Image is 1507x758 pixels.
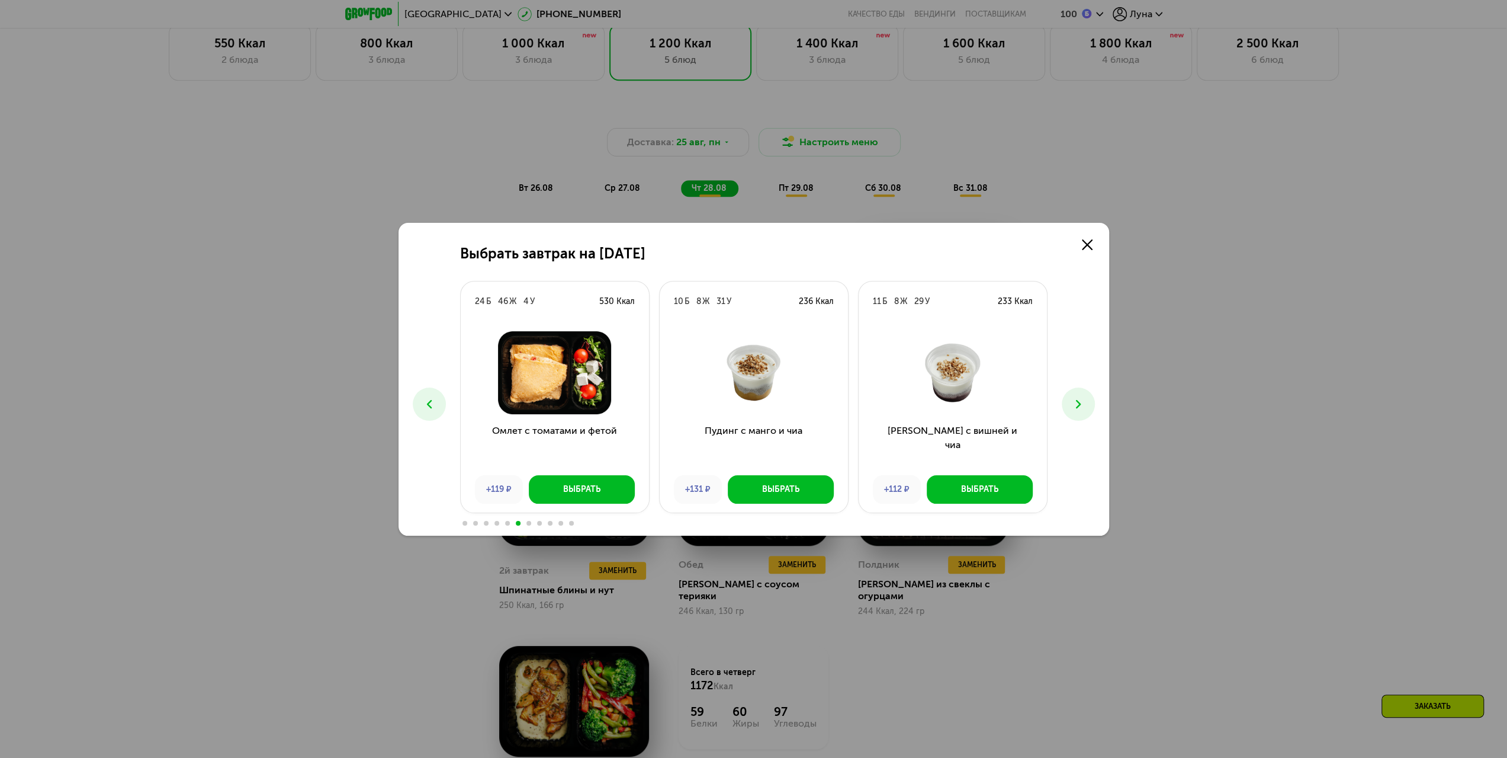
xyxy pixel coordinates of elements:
h3: Омлет с томатами и фетой [461,424,649,466]
div: Б [685,296,689,308]
div: +119 ₽ [475,475,523,504]
div: У [727,296,731,308]
div: 31 [716,296,725,308]
div: Б [882,296,887,308]
div: У [530,296,535,308]
h3: Пудинг с манго и чиа [660,424,848,466]
img: Пудинг с вишней и чиа [868,331,1037,414]
button: Выбрать [728,475,834,504]
button: Выбрать [529,475,635,504]
div: +131 ₽ [674,475,722,504]
div: 10 [674,296,683,308]
div: Ж [509,296,516,308]
div: Ж [702,296,709,308]
div: 46 [498,296,508,308]
div: 8 [696,296,701,308]
div: Ж [900,296,907,308]
h3: [PERSON_NAME] с вишней и чиа [859,424,1047,466]
div: Б [486,296,491,308]
button: Выбрать [927,475,1033,504]
div: 236 Ккал [799,296,834,308]
div: Выбрать [762,484,799,495]
div: Выбрать [961,484,998,495]
div: 530 Ккал [599,296,635,308]
img: Пудинг с манго и чиа [669,331,838,414]
div: 24 [475,296,485,308]
div: 233 Ккал [998,296,1033,308]
div: 4 [523,296,529,308]
div: У [925,296,930,308]
div: 29 [914,296,924,308]
div: 8 [894,296,899,308]
h2: Выбрать завтрак на [DATE] [460,245,645,262]
div: +112 ₽ [873,475,921,504]
img: Омлет с томатами и фетой [470,331,640,414]
div: 11 [873,296,881,308]
div: Выбрать [563,484,600,495]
